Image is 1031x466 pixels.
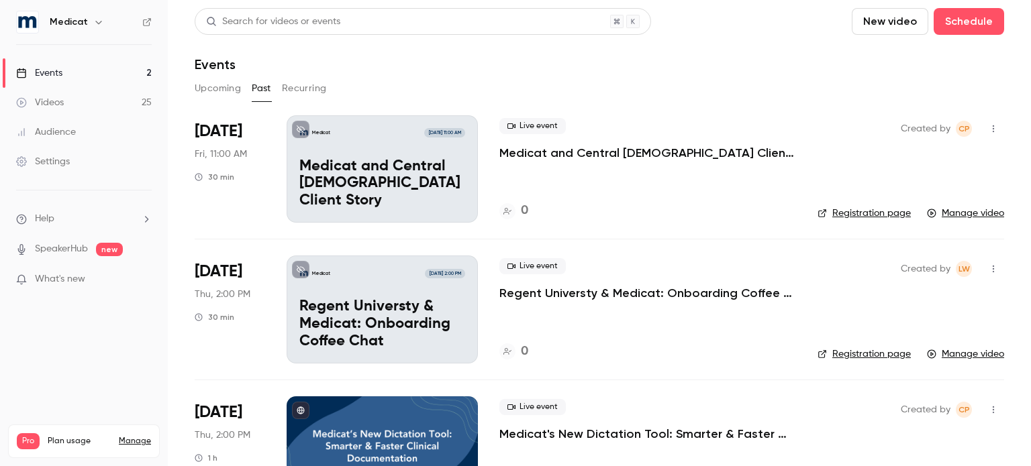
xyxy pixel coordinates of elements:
[195,428,250,442] span: Thu, 2:00 PM
[312,129,330,136] p: Medicat
[252,78,271,99] button: Past
[521,202,528,220] h4: 0
[299,158,465,210] p: Medicat and Central [DEMOGRAPHIC_DATA] Client Story
[282,78,327,99] button: Recurring
[499,399,566,415] span: Live event
[287,115,478,223] a: Medicat and Central Methodist Client StoryMedicat[DATE] 11:00 AMMedicat and Central [DEMOGRAPHIC_...
[195,172,234,182] div: 30 min
[852,8,928,35] button: New video
[195,255,265,363] div: Sep 18 Thu, 2:00 PM (America/New York)
[818,347,911,361] a: Registration page
[312,270,330,277] p: Medicat
[901,261,950,277] span: Created by
[195,148,247,161] span: Fri, 11:00 AM
[521,343,528,361] h4: 0
[16,212,152,226] li: help-dropdown-opener
[959,402,970,418] span: CP
[956,261,972,277] span: Leyna Weakley
[195,121,242,142] span: [DATE]
[299,298,465,350] p: Regent Universty & Medicat: Onboarding Coffee Chat
[499,145,796,161] a: Medicat and Central [DEMOGRAPHIC_DATA] Client Story
[499,426,796,442] a: Medicat's New Dictation Tool: Smarter & Faster Clinical Documentation
[136,274,152,286] iframe: Noticeable Trigger
[956,121,972,137] span: Claire Powell
[287,255,478,363] a: Regent Universty & Medicat: Onboarding Coffee ChatMedicat[DATE] 2:00 PMRegent Universty & Medicat...
[927,347,1004,361] a: Manage video
[959,121,970,137] span: CP
[956,402,972,418] span: Claire Powell
[35,212,54,226] span: Help
[206,15,340,29] div: Search for videos or events
[16,96,64,109] div: Videos
[195,78,241,99] button: Upcoming
[425,269,464,278] span: [DATE] 2:00 PM
[35,272,85,286] span: What's new
[195,453,217,463] div: 1 h
[818,207,911,220] a: Registration page
[35,242,88,256] a: SpeakerHub
[959,261,970,277] span: LW
[195,402,242,423] span: [DATE]
[17,433,40,449] span: Pro
[195,312,234,323] div: 30 min
[901,402,950,418] span: Created by
[195,56,236,72] h1: Events
[195,115,265,223] div: Sep 19 Fri, 9:00 AM (America/Denver)
[499,343,528,361] a: 0
[499,285,796,301] a: Regent Universty & Medicat: Onboarding Coffee Chat
[195,288,250,301] span: Thu, 2:00 PM
[499,258,566,274] span: Live event
[927,207,1004,220] a: Manage video
[934,8,1004,35] button: Schedule
[17,11,38,33] img: Medicat
[424,128,464,137] span: [DATE] 11:00 AM
[901,121,950,137] span: Created by
[50,15,88,29] h6: Medicat
[48,436,111,447] span: Plan usage
[499,202,528,220] a: 0
[16,66,62,80] div: Events
[499,118,566,134] span: Live event
[16,125,76,139] div: Audience
[16,155,70,168] div: Settings
[195,261,242,282] span: [DATE]
[119,436,151,447] a: Manage
[96,243,123,256] span: new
